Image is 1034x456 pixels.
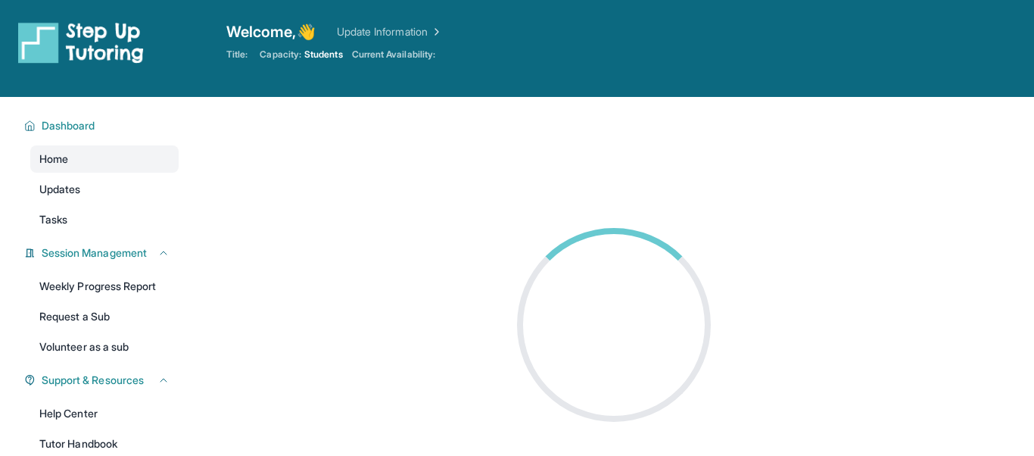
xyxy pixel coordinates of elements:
[352,48,435,61] span: Current Availability:
[39,212,67,227] span: Tasks
[260,48,301,61] span: Capacity:
[30,400,179,427] a: Help Center
[30,145,179,173] a: Home
[30,333,179,361] a: Volunteer as a sub
[30,303,179,330] a: Request a Sub
[18,21,144,64] img: logo
[39,151,68,167] span: Home
[226,48,248,61] span: Title:
[304,48,343,61] span: Students
[42,373,144,388] span: Support & Resources
[30,273,179,300] a: Weekly Progress Report
[30,176,179,203] a: Updates
[39,182,81,197] span: Updates
[428,24,443,39] img: Chevron Right
[36,373,170,388] button: Support & Resources
[30,206,179,233] a: Tasks
[42,118,95,133] span: Dashboard
[226,21,316,42] span: Welcome, 👋
[337,24,443,39] a: Update Information
[36,245,170,261] button: Session Management
[42,245,147,261] span: Session Management
[36,118,170,133] button: Dashboard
